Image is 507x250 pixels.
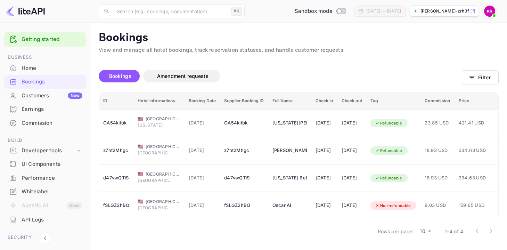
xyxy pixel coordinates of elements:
[99,92,133,110] th: ID
[342,118,362,129] div: [DATE]
[146,171,180,177] span: [GEOGRAPHIC_DATA]
[455,92,498,110] th: Price
[138,150,172,156] span: [GEOGRAPHIC_DATA]
[231,7,242,16] div: ⌘K
[22,160,82,168] div: UI Components
[22,78,82,86] div: Bookings
[370,201,415,210] div: Non-refundable
[22,188,82,196] div: Whitelabel
[342,172,362,184] div: [DATE]
[133,92,184,110] th: Hotel informations
[295,7,333,15] span: Sandbox mode
[224,200,264,211] div: fSLGZ2hBQ
[370,146,407,155] div: Refundable
[224,172,264,184] div: d47vwQTiS
[22,147,75,155] div: Developer tools
[68,92,82,99] div: New
[103,118,129,129] div: OA54kitbk
[189,202,216,209] span: [DATE]
[4,89,86,102] a: CustomersNew
[103,200,129,211] div: fSLGZ2hBQ
[459,174,493,182] span: 334.63 USD
[22,216,82,224] div: API Logs
[4,75,86,88] a: Bookings
[417,226,434,236] div: 10
[316,118,333,129] div: [DATE]
[272,200,307,211] div: Oscar AI
[445,228,463,235] p: 1–4 of 4
[4,137,86,144] span: Build
[425,147,450,154] span: 18.93 USD
[4,62,86,74] a: Home
[311,92,337,110] th: Check in
[4,103,86,116] div: Earnings
[484,6,495,17] img: Raul Sosa
[425,202,450,209] span: 9.03 USD
[4,145,86,157] div: Developer tools
[342,145,362,156] div: [DATE]
[189,119,216,127] span: [DATE]
[157,73,208,79] span: Amendment requests
[462,70,499,84] button: Filter
[370,119,407,128] div: Refundable
[185,92,220,110] th: Booking Date
[4,54,86,61] span: Business
[189,147,216,154] span: [DATE]
[22,92,82,100] div: Customers
[109,73,131,79] span: Bookings
[268,92,311,110] th: Full Name
[420,92,454,110] th: Commission
[4,213,86,226] a: API Logs
[316,172,333,184] div: [DATE]
[6,6,45,17] img: LiteAPI logo
[146,116,180,122] span: [GEOGRAPHIC_DATA]
[272,145,307,156] div: Oscar Sosa
[138,199,143,204] span: United States of America
[366,92,421,110] th: Tag
[99,46,499,55] p: View and manage all hotel bookings, track reservation statuses, and handle customer requests.
[113,4,229,18] input: Search (e.g. bookings, documentation)
[22,119,82,127] div: Commission
[4,185,86,198] a: Whitelabel
[459,147,493,154] span: 334.63 USD
[146,199,180,205] span: [GEOGRAPHIC_DATA]
[4,116,86,129] a: Commission
[138,172,143,176] span: United States of America
[138,117,143,121] span: United States of America
[459,202,493,209] span: 159.65 USD
[138,177,172,184] span: [GEOGRAPHIC_DATA]
[4,171,86,185] div: Performance
[189,174,216,182] span: [DATE]
[337,92,366,110] th: Check out
[22,35,82,43] a: Getting started
[459,119,493,127] span: 421.41 USD
[4,103,86,115] a: Earnings
[4,158,86,171] div: UI Components
[272,172,307,184] div: Virginia Belt
[22,174,82,182] div: Performance
[4,116,86,130] div: Commission
[146,144,180,150] span: [GEOGRAPHIC_DATA]
[138,205,172,211] span: [GEOGRAPHIC_DATA]
[220,92,268,110] th: Supplier Booking ID
[272,118,307,129] div: Virginia Smith
[366,8,401,14] div: [DATE] — [DATE]
[39,232,51,244] button: Collapse navigation
[4,32,86,47] div: Getting started
[292,7,349,15] div: Switch to Production mode
[103,172,129,184] div: d47vwQTiS
[420,8,469,14] p: [PERSON_NAME]-zrh3f.nuitee...
[103,145,129,156] div: z7ht2Mhgc
[425,174,450,182] span: 18.93 USD
[99,70,462,82] div: account-settings tabs
[342,200,362,211] div: [DATE]
[316,200,333,211] div: [DATE]
[224,118,264,129] div: OA54kitbk
[4,158,86,170] a: UI Components
[22,64,82,72] div: Home
[425,119,450,127] span: 23.85 USD
[138,144,143,149] span: United States of America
